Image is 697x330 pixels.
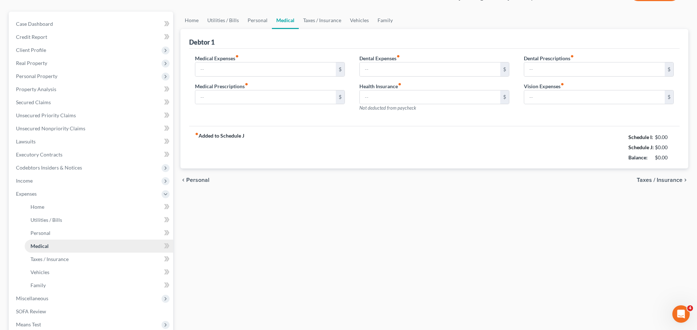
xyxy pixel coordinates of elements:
i: fiber_manual_record [570,54,574,58]
span: Means Test [16,321,41,327]
span: Unsecured Nonpriority Claims [16,125,85,131]
div: $ [500,90,509,104]
a: SOFA Review [10,305,173,318]
i: fiber_manual_record [396,54,400,58]
a: Secured Claims [10,96,173,109]
span: Income [16,178,33,184]
a: Utilities / Bills [25,213,173,227]
span: Secured Claims [16,99,51,105]
span: Credit Report [16,34,47,40]
strong: Balance: [628,154,648,160]
div: $0.00 [655,144,674,151]
i: fiber_manual_record [398,82,402,86]
i: fiber_manual_record [561,82,564,86]
span: Not deducted from paycheck [359,105,416,111]
strong: Added to Schedule J [195,132,244,163]
span: Expenses [16,191,37,197]
a: Lawsuits [10,135,173,148]
button: Taxes / Insurance chevron_right [637,177,688,183]
span: Real Property [16,60,47,66]
input: -- [360,62,500,76]
input: -- [524,62,665,76]
i: fiber_manual_record [235,54,239,58]
input: -- [195,90,336,104]
span: Lawsuits [16,138,36,144]
a: Taxes / Insurance [25,253,173,266]
a: Home [25,200,173,213]
span: Personal [186,177,209,183]
span: Taxes / Insurance [637,177,682,183]
span: Codebtors Insiders & Notices [16,164,82,171]
label: Medical Prescriptions [195,82,248,90]
a: Medical [25,240,173,253]
div: Debtor 1 [189,38,215,46]
span: Case Dashboard [16,21,53,27]
div: $ [336,90,345,104]
a: Unsecured Nonpriority Claims [10,122,173,135]
div: $0.00 [655,134,674,141]
strong: Schedule I: [628,134,653,140]
label: Medical Expenses [195,54,239,62]
span: Vehicles [30,269,49,275]
span: SOFA Review [16,308,46,314]
a: Utilities / Bills [203,12,243,29]
label: Dental Expenses [359,54,400,62]
a: Unsecured Priority Claims [10,109,173,122]
div: $ [336,62,345,76]
i: chevron_right [682,177,688,183]
input: -- [524,90,665,104]
span: Miscellaneous [16,295,48,301]
span: Unsecured Priority Claims [16,112,76,118]
i: fiber_manual_record [245,82,248,86]
span: Family [30,282,46,288]
span: Personal Property [16,73,57,79]
a: Family [373,12,397,29]
span: Taxes / Insurance [30,256,69,262]
a: Taxes / Insurance [299,12,346,29]
a: Property Analysis [10,83,173,96]
a: Personal [25,227,173,240]
iframe: Intercom live chat [672,305,690,323]
span: Property Analysis [16,86,56,92]
a: Executory Contracts [10,148,173,161]
div: $ [665,90,673,104]
strong: Schedule J: [628,144,654,150]
a: Home [180,12,203,29]
div: $0.00 [655,154,674,161]
a: Vehicles [346,12,373,29]
span: Executory Contracts [16,151,62,158]
span: 4 [687,305,693,311]
span: Personal [30,230,50,236]
input: -- [360,90,500,104]
span: Home [30,204,44,210]
a: Vehicles [25,266,173,279]
div: $ [665,62,673,76]
span: Client Profile [16,47,46,53]
button: chevron_left Personal [180,177,209,183]
label: Dental Prescriptions [524,54,574,62]
i: chevron_left [180,177,186,183]
a: Family [25,279,173,292]
a: Medical [272,12,299,29]
input: -- [195,62,336,76]
a: Credit Report [10,30,173,44]
label: Health Insurance [359,82,402,90]
a: Case Dashboard [10,17,173,30]
span: Medical [30,243,49,249]
a: Personal [243,12,272,29]
span: Utilities / Bills [30,217,62,223]
div: $ [500,62,509,76]
label: Vision Expenses [524,82,564,90]
i: fiber_manual_record [195,132,199,136]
